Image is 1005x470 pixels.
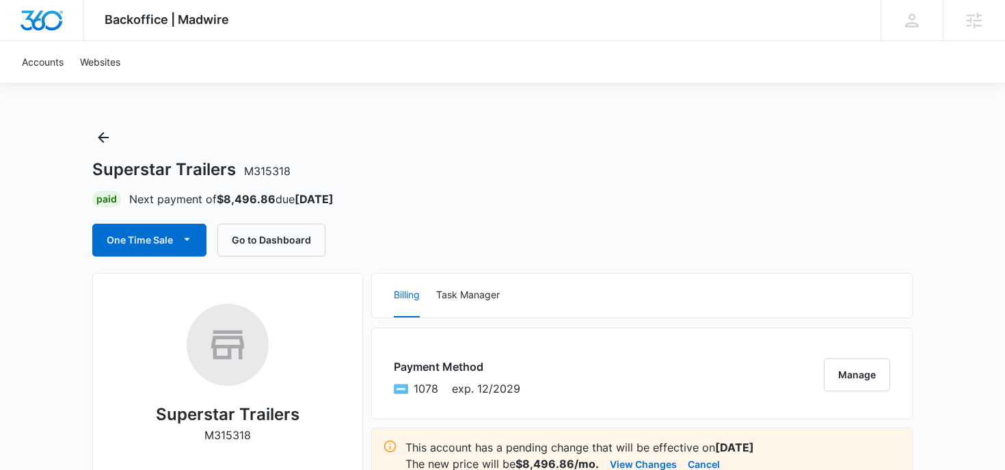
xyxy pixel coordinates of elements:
[244,164,291,178] span: M315318
[92,224,206,257] button: One Time Sale
[394,274,420,317] button: Billing
[92,127,114,148] button: Back
[452,380,520,397] span: exp. 12/2029
[295,192,334,206] strong: [DATE]
[405,439,901,456] p: This account has a pending change that will be effective on
[129,191,334,207] p: Next payment of due
[715,441,754,454] strong: [DATE]
[92,159,291,180] h1: Superstar Trailers
[824,358,890,391] button: Manage
[14,41,72,83] a: Accounts
[436,274,500,317] button: Task Manager
[72,41,129,83] a: Websites
[92,191,121,207] div: Paid
[414,380,438,397] span: American Express ending with
[105,12,229,27] span: Backoffice | Madwire
[394,358,520,375] h3: Payment Method
[156,402,299,427] h2: Superstar Trailers
[204,427,251,443] p: M315318
[217,224,325,257] button: Go to Dashboard
[217,192,276,206] strong: $8,496.86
